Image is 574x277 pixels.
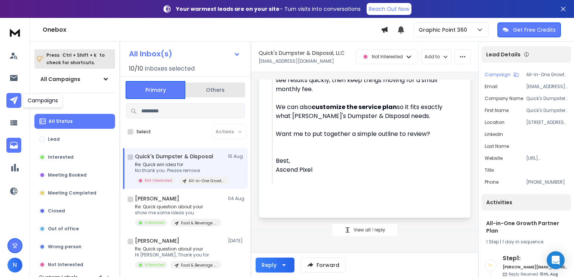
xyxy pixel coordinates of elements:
[547,251,565,269] div: Open Intercom Messenger
[526,119,568,125] p: [STREET_ADDRESS][PERSON_NAME][PERSON_NAME][US_STATE]
[135,246,221,252] p: Re: Quick question about your
[48,226,79,232] p: Out of office
[145,262,164,268] p: Interested
[482,194,571,211] div: Activities
[34,186,115,200] button: Meeting Completed
[526,96,568,102] p: Quick's Dumpster & Disposal
[34,150,115,165] button: Interested
[485,143,509,149] p: Last Name
[123,46,246,61] button: All Inbox(s)
[34,132,115,147] button: Lead
[135,252,221,258] p: Hi [PERSON_NAME], Thank you for
[485,72,519,78] button: Campaign
[486,51,521,58] p: Lead Details
[181,220,217,226] p: Food & Beverage | [GEOGRAPHIC_DATA]
[276,156,454,165] div: Best,
[485,72,510,78] p: Campaign
[354,227,385,233] p: View all reply
[526,84,568,90] p: [EMAIL_ADDRESS][DOMAIN_NAME]
[228,238,245,244] p: [DATE]
[34,99,115,109] h3: Filters
[540,271,558,277] span: 15th, Aug
[145,220,164,225] p: Interested
[34,257,115,272] button: Not Interested
[145,178,172,183] p: Not Interested
[486,220,567,234] h1: All-in-One Growth Partner Plan
[135,210,221,216] p: show me some ideas you
[276,67,454,94] div: We usually start with a so you can see results quickly, then keep things moving for a small month...
[503,264,568,270] h6: [PERSON_NAME][EMAIL_ADDRESS][DOMAIN_NAME]
[61,51,98,59] span: Ctrl + Shift + k
[513,26,556,34] p: Get Free Credits
[485,108,509,113] p: First Name
[48,154,74,160] p: Interested
[48,244,81,250] p: Wrong person
[526,72,568,78] p: All-in-One Growth Partner Plan
[256,258,294,273] button: Reply
[135,195,179,202] h1: [PERSON_NAME]
[135,153,213,160] h1: Quick's Dumpster & Disposal
[126,81,185,99] button: Primary
[34,221,115,236] button: Out of office
[185,82,245,98] button: Others
[276,94,454,121] div: We can also so it fits exactly what [PERSON_NAME]'s Dumpster & Disposal needs.
[526,155,568,161] p: [URL][DOMAIN_NAME]
[48,190,96,196] p: Meeting Completed
[34,114,115,129] button: All Status
[259,49,345,57] h1: Quick's Dumpster & Disposal, LLC
[135,168,225,174] p: No thank you. Please remove
[419,26,470,34] p: Graphic Point 360
[145,64,195,73] h3: Inboxes selected
[509,271,558,277] p: Reply Received
[485,179,499,185] p: Phone
[485,96,523,102] p: Company Name
[23,93,63,108] div: Campaigns
[43,25,381,34] h1: Onebox
[503,254,568,263] h6: Step 1 :
[485,119,504,125] p: location
[367,3,411,15] a: Reach Out Now
[135,162,225,168] p: Re: Quick win idea for
[485,131,503,137] p: linkedin
[48,208,65,214] p: Closed
[181,262,217,268] p: Food & Beverage | [GEOGRAPHIC_DATA]
[300,258,346,273] button: Forward
[526,179,568,185] p: [PHONE_NUMBER]
[48,262,83,268] p: Not Interested
[135,237,179,245] h1: [PERSON_NAME]
[7,258,22,273] button: N
[369,5,409,13] p: Reach Out Now
[485,84,497,90] p: Email
[48,172,87,178] p: Meeting Booked
[502,239,543,245] span: 1 day in sequence
[46,52,105,66] p: Press to check for shortcuts.
[189,178,225,184] p: All-in-One Growth Partner Plan
[259,58,334,64] p: [EMAIL_ADDRESS][DOMAIN_NAME]
[486,239,567,245] div: |
[497,22,561,37] button: Get Free Credits
[276,130,454,138] div: Want me to put together a simple outline to review?
[486,239,499,245] span: 1 Step
[228,153,245,159] p: 15 Aug
[34,168,115,183] button: Meeting Booked
[40,75,80,83] h1: All Campaigns
[372,227,374,233] span: 1
[135,204,221,210] p: Re: Quick question about your
[372,54,403,60] p: Not Interested
[312,103,397,111] strong: customize the service plan
[136,129,151,135] label: Select
[526,108,568,113] p: Quick's Dumpster & Disposal
[485,167,494,173] p: title
[7,25,22,39] img: logo
[34,72,115,87] button: All Campaigns
[176,5,280,13] strong: Your warmest leads are on your site
[49,118,72,124] p: All Status
[34,203,115,218] button: Closed
[176,5,361,13] p: – Turn visits into conversations
[485,155,503,161] p: website
[129,50,172,57] h1: All Inbox(s)
[262,261,277,269] div: Reply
